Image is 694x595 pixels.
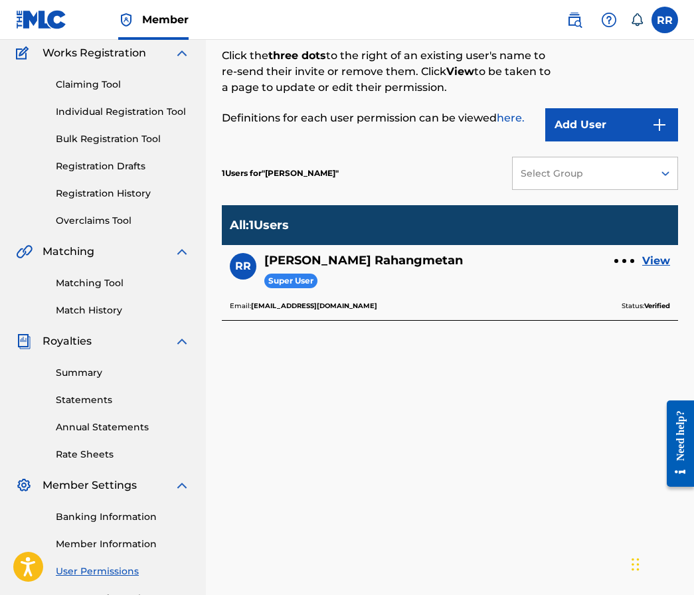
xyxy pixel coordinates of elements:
[566,12,582,28] img: search
[56,303,190,317] a: Match History
[56,214,190,228] a: Overclaims Tool
[16,45,33,61] img: Works Registration
[174,244,190,260] img: expand
[561,7,588,33] a: Public Search
[56,187,190,201] a: Registration History
[651,7,678,33] div: User Menu
[545,108,678,141] button: Add User
[264,274,317,289] span: Super User
[174,45,190,61] img: expand
[118,12,134,28] img: Top Rightsholder
[142,12,189,27] span: Member
[628,531,694,595] iframe: Chat Widget
[56,276,190,290] a: Matching Tool
[222,48,557,96] p: Click the to the right of an existing user's name to re-send their invite or remove them. Click t...
[56,510,190,524] a: Banking Information
[622,300,670,312] p: Status:
[268,49,326,62] strong: three dots
[601,12,617,28] img: help
[497,112,525,124] a: here.
[56,564,190,578] a: User Permissions
[16,333,32,349] img: Royalties
[174,477,190,493] img: expand
[632,545,640,584] div: Slepen
[56,132,190,146] a: Bulk Registration Tool
[596,7,622,33] div: Help
[446,65,474,78] strong: View
[43,244,94,260] span: Matching
[56,393,190,407] a: Statements
[56,78,190,92] a: Claiming Tool
[642,253,670,269] a: View
[222,168,262,178] span: 1 Users for
[628,531,694,595] div: Chatwidget
[222,110,557,126] p: Definitions for each user permission can be viewed
[230,300,377,312] p: Email:
[174,333,190,349] img: expand
[521,167,644,181] div: Select Group
[43,45,146,61] span: Works Registration
[16,244,33,260] img: Matching
[235,258,251,274] span: RR
[251,301,377,310] b: [EMAIL_ADDRESS][DOMAIN_NAME]
[262,168,339,178] span: Ricardo Josias Antonius Rahangmetan
[56,420,190,434] a: Annual Statements
[56,159,190,173] a: Registration Drafts
[651,117,667,133] img: 9d2ae6d4665cec9f34b9.svg
[630,13,644,27] div: Notifications
[230,218,289,232] p: All : 1 Users
[56,537,190,551] a: Member Information
[56,366,190,380] a: Summary
[16,10,67,29] img: MLC Logo
[56,448,190,462] a: Rate Sheets
[16,477,32,493] img: Member Settings
[657,390,694,497] iframe: Resource Center
[43,477,137,493] span: Member Settings
[264,253,463,268] h5: Ricardo Rahangmetan
[56,105,190,119] a: Individual Registration Tool
[43,333,92,349] span: Royalties
[644,301,670,310] b: Verified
